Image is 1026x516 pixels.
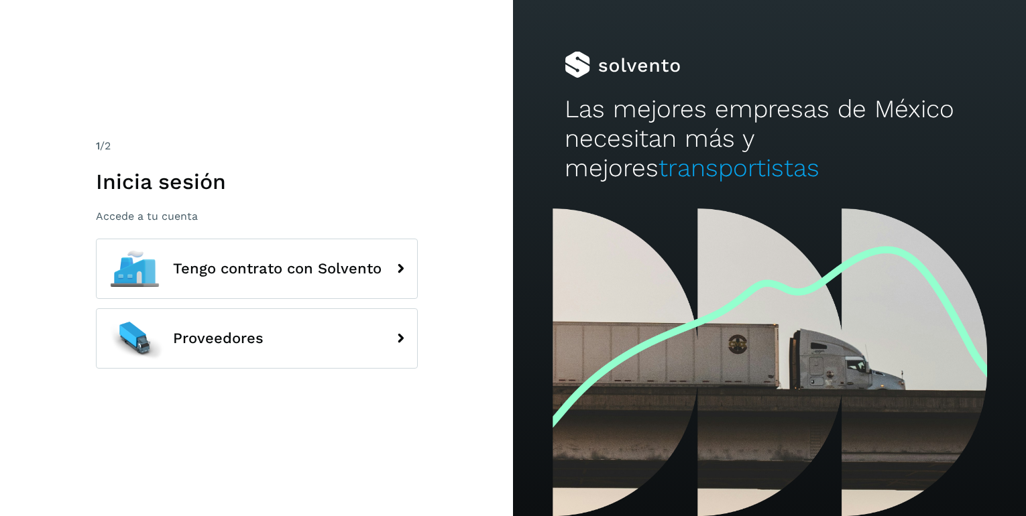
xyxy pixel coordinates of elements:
[96,169,418,194] h1: Inicia sesión
[96,210,418,222] p: Accede a tu cuenta
[96,139,100,152] span: 1
[173,261,382,277] span: Tengo contrato con Solvento
[96,138,418,154] div: /2
[659,153,819,182] span: transportistas
[565,94,975,184] h2: Las mejores empresas de México necesitan más y mejores
[173,330,264,346] span: Proveedores
[96,308,418,369] button: Proveedores
[96,239,418,299] button: Tengo contrato con Solvento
